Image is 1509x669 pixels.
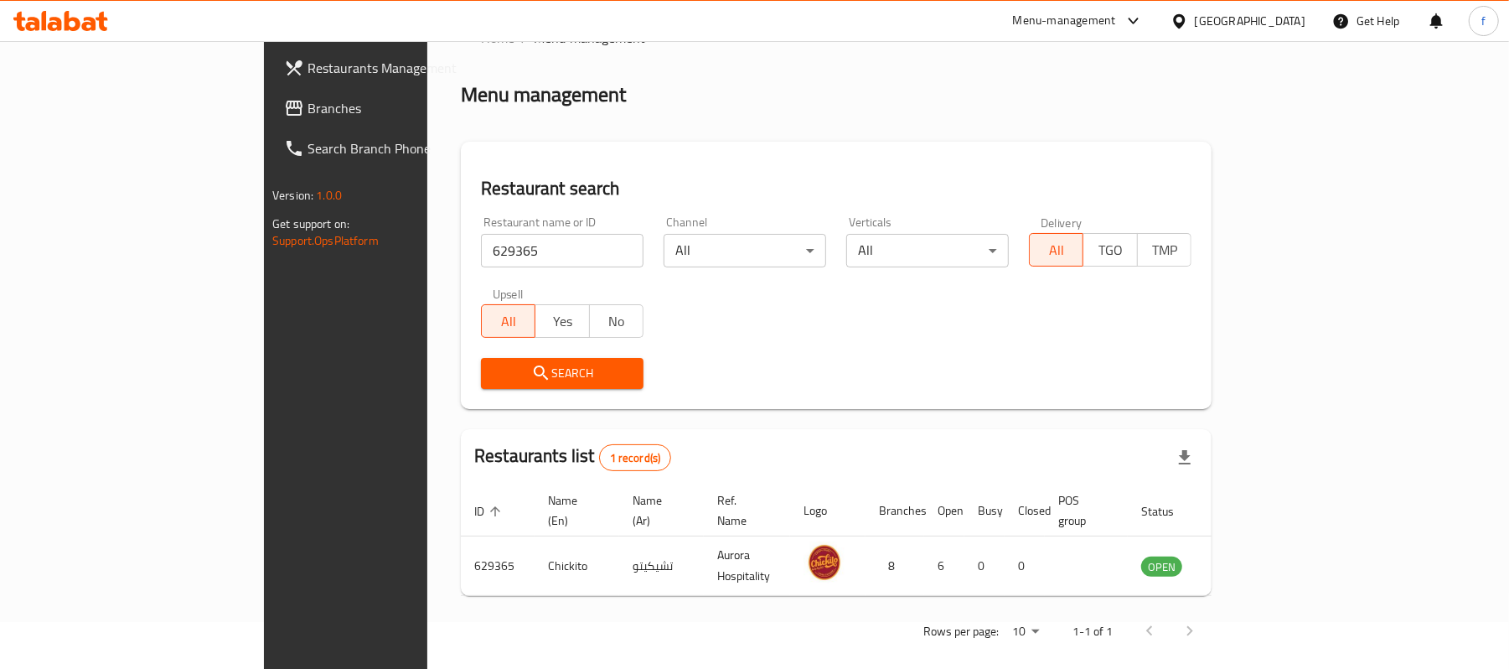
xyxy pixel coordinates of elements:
[599,444,672,471] div: Total records count
[548,490,599,531] span: Name (En)
[866,485,924,537] th: Branches
[1083,233,1137,267] button: TGO
[307,98,503,118] span: Branches
[534,28,645,48] span: Menu management
[271,88,516,128] a: Branches
[924,537,964,596] td: 6
[1141,557,1182,577] span: OPEN
[1481,12,1486,30] span: f
[272,213,349,235] span: Get support on:
[271,48,516,88] a: Restaurants Management
[461,81,626,108] h2: Menu management
[474,443,671,471] h2: Restaurants list
[1005,485,1045,537] th: Closed
[272,230,379,252] a: Support.OpsPlatform
[542,309,582,334] span: Yes
[481,358,643,389] button: Search
[924,485,964,537] th: Open
[866,537,924,596] td: 8
[1090,238,1130,262] span: TGO
[316,184,342,206] span: 1.0.0
[481,304,535,338] button: All
[1145,238,1185,262] span: TMP
[461,485,1274,596] table: enhanced table
[1029,233,1083,267] button: All
[964,485,1005,537] th: Busy
[600,450,671,466] span: 1 record(s)
[1005,620,1046,645] div: Rows per page:
[846,234,1009,267] div: All
[1005,537,1045,596] td: 0
[1165,438,1205,478] div: Export file
[589,304,643,338] button: No
[481,234,643,267] input: Search for restaurant name or ID..
[488,309,529,334] span: All
[1137,233,1191,267] button: TMP
[1141,557,1182,577] div: OPEN
[804,542,845,583] img: Chickito
[704,537,790,596] td: Aurora Hospitality
[717,490,770,531] span: Ref. Name
[494,363,630,384] span: Search
[1041,216,1083,228] label: Delivery
[790,485,866,537] th: Logo
[481,176,1191,201] h2: Restaurant search
[964,537,1005,596] td: 0
[1013,11,1116,31] div: Menu-management
[1141,501,1196,521] span: Status
[633,490,684,531] span: Name (Ar)
[1072,621,1113,642] p: 1-1 of 1
[271,128,516,169] a: Search Branch Phone
[535,537,619,596] td: Chickito
[474,501,506,521] span: ID
[521,28,527,48] li: /
[597,309,637,334] span: No
[272,184,313,206] span: Version:
[664,234,826,267] div: All
[1058,490,1108,531] span: POS group
[923,621,999,642] p: Rows per page:
[1195,12,1305,30] div: [GEOGRAPHIC_DATA]
[1036,238,1077,262] span: All
[619,537,704,596] td: تشيكيتو
[535,304,589,338] button: Yes
[307,138,503,158] span: Search Branch Phone
[493,288,524,299] label: Upsell
[307,58,503,78] span: Restaurants Management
